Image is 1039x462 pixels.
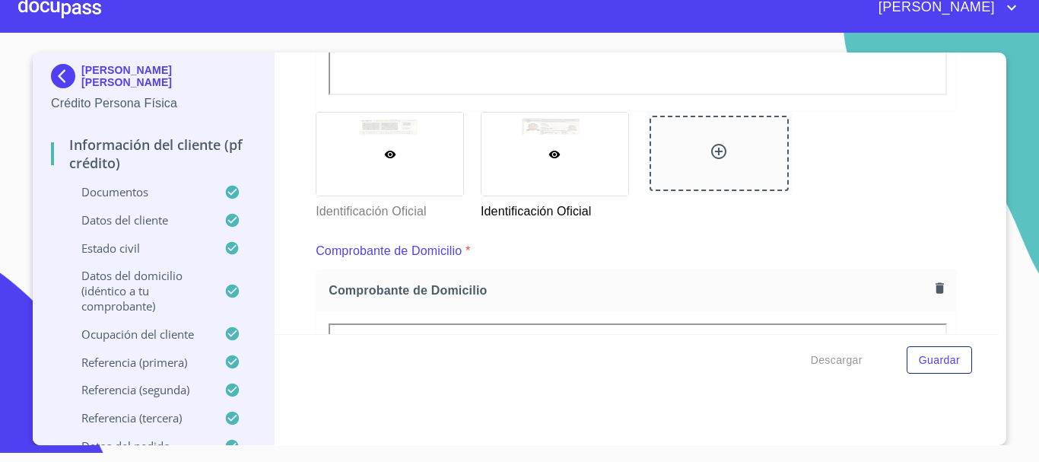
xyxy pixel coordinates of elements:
p: Identificación Oficial [481,196,628,221]
span: Guardar [919,351,960,370]
button: Guardar [907,346,972,374]
p: Comprobante de Domicilio [316,242,462,260]
span: Descargar [811,351,863,370]
p: Datos del cliente [51,212,224,228]
p: Datos del domicilio (idéntico a tu comprobante) [51,268,224,314]
span: Comprobante de Domicilio [329,282,929,298]
p: [PERSON_NAME] [PERSON_NAME] [81,64,256,88]
p: Documentos [51,184,224,199]
button: Descargar [805,346,869,374]
p: Crédito Persona Física [51,94,256,113]
img: Docupass spot blue [51,64,81,88]
p: Identificación Oficial [316,196,462,221]
p: Información del cliente (PF crédito) [51,135,256,172]
p: Datos del pedido [51,438,224,454]
p: Referencia (primera) [51,355,224,370]
p: Referencia (tercera) [51,410,224,425]
div: [PERSON_NAME] [PERSON_NAME] [51,64,256,94]
p: Estado Civil [51,241,224,256]
p: Ocupación del Cliente [51,327,224,342]
p: Referencia (segunda) [51,382,224,397]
